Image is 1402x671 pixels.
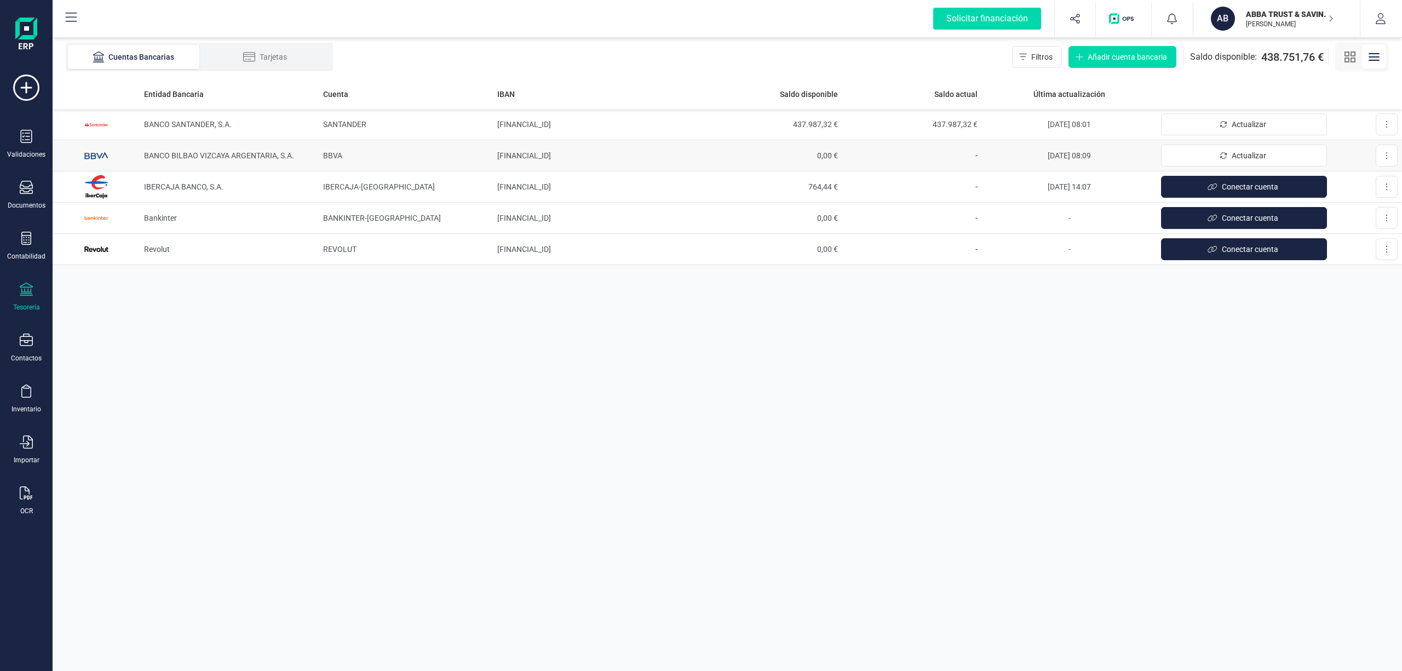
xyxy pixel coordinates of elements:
button: Solicitar financiación [920,1,1054,36]
img: Logo de OPS [1109,13,1138,24]
img: Imagen de IBERCAJA BANCO, S.A. [80,170,113,203]
div: Validaciones [7,150,45,159]
div: OCR [20,507,33,515]
span: Entidad Bancaria [144,89,204,100]
span: IBERCAJA BANCO, S.A. [144,182,223,191]
button: Añadir cuenta bancaria [1068,46,1176,68]
span: BANCO BILBAO VIZCAYA ARGENTARIA, S.A. [144,151,294,160]
span: Actualizar [1232,150,1266,161]
button: Actualizar [1161,145,1327,167]
td: [FINANCIAL_ID] [493,203,703,234]
td: [FINANCIAL_ID] [493,171,703,203]
span: [DATE] 08:09 [1048,151,1091,160]
p: - [847,180,978,193]
div: Cuentas Bancarias [90,51,177,62]
span: 437.987,32 € [847,119,978,130]
span: Saldo disponible [780,89,838,100]
span: REVOLUT [323,245,357,254]
p: [PERSON_NAME] [1246,20,1334,28]
span: 437.987,32 € [707,119,838,130]
span: Cuenta [323,89,348,100]
span: [DATE] 14:07 [1048,182,1091,191]
span: Conectar cuenta [1222,244,1278,255]
div: Tesorería [13,303,40,312]
span: SANTANDER [323,120,366,129]
span: Añadir cuenta bancaria [1088,51,1167,62]
div: Contactos [11,354,42,363]
span: Filtros [1031,51,1053,62]
p: - [847,211,978,225]
span: 0,00 € [707,150,838,161]
span: BANKINTER-[GEOGRAPHIC_DATA] [323,214,441,222]
td: [FINANCIAL_ID] [493,109,703,140]
span: IBAN [497,89,515,100]
button: Conectar cuenta [1161,176,1327,198]
span: 0,00 € [707,213,838,223]
img: Imagen de BANCO BILBAO VIZCAYA ARGENTARIA, S.A. [80,139,113,172]
span: Saldo disponible: [1190,50,1257,64]
span: - [1068,214,1071,222]
button: ABABBA TRUST & SAVING SL[PERSON_NAME] [1206,1,1347,36]
div: Documentos [8,201,45,210]
p: ABBA TRUST & SAVING SL [1246,9,1334,20]
p: - [847,243,978,256]
td: [FINANCIAL_ID] [493,234,703,265]
button: Conectar cuenta [1161,238,1327,260]
button: Filtros [1012,46,1062,68]
td: [FINANCIAL_ID] [493,140,703,171]
div: Importar [14,456,39,464]
button: Logo de OPS [1102,1,1145,36]
div: Tarjetas [221,51,309,62]
span: 438.751,76 € [1261,49,1324,65]
span: Conectar cuenta [1222,213,1278,223]
div: AB [1211,7,1235,31]
span: Bankinter [144,214,177,222]
span: - [1068,245,1071,254]
div: Contabilidad [7,252,45,261]
span: Última actualización [1033,89,1105,100]
img: Imagen de Revolut [80,233,113,266]
p: - [847,149,978,162]
span: [DATE] 08:01 [1048,120,1091,129]
div: Solicitar financiación [933,8,1041,30]
span: Actualizar [1232,119,1266,130]
div: Inventario [12,405,41,414]
span: Saldo actual [934,89,978,100]
span: IBERCAJA-[GEOGRAPHIC_DATA] [323,182,435,191]
span: 0,00 € [707,244,838,255]
img: Logo Finanedi [15,18,37,53]
span: BBVA [323,151,342,160]
span: 764,44 € [707,181,838,192]
span: BANCO SANTANDER, S.A. [144,120,232,129]
button: Actualizar [1161,113,1327,135]
button: Conectar cuenta [1161,207,1327,229]
img: Imagen de Bankinter [80,202,113,234]
img: Imagen de BANCO SANTANDER, S.A. [80,108,113,141]
span: Revolut [144,245,170,254]
span: Conectar cuenta [1222,181,1278,192]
